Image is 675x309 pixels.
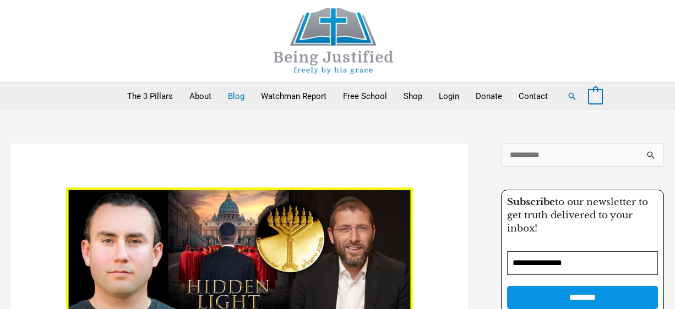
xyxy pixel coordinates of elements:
[220,82,253,110] a: Blog
[594,92,597,101] span: 0
[66,279,413,289] a: Read: Yoel Gold interview on his latest film ‘Hidden Light’
[467,82,510,110] a: Donate
[253,82,335,110] a: Watchman Report
[395,82,431,110] a: Shop
[119,82,181,110] a: The 3 Pillars
[119,82,556,110] nav: Primary Site Navigation
[335,82,395,110] a: Free School
[510,82,556,110] a: Contact
[507,196,555,208] strong: Subscribe
[567,91,577,101] a: Search button
[431,82,467,110] a: Login
[507,196,648,234] span: to our newsletter to get truth delivered to your inbox!
[181,82,220,110] a: About
[507,251,658,275] input: Email Address *
[251,8,416,74] img: Being Justified
[588,91,603,101] a: View Shopping Cart, empty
